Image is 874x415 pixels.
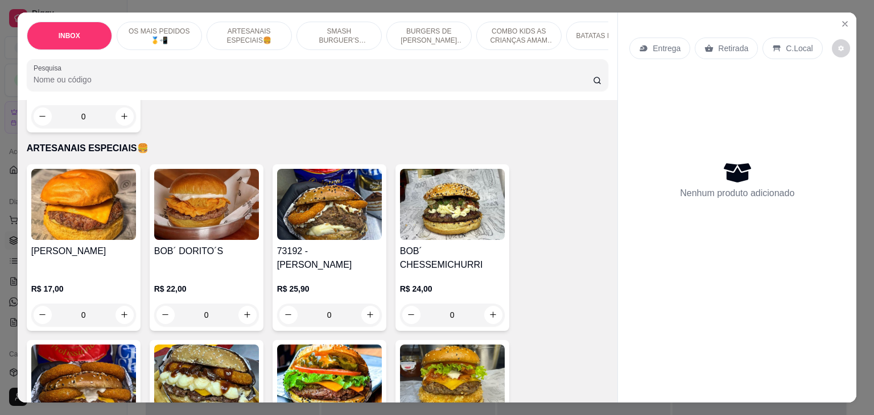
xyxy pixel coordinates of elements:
[832,39,850,57] button: decrease-product-quantity
[306,27,372,45] p: SMASH BURGUER’S (ARTESANAIS) 🥪
[400,244,505,272] h4: BOB´ CHESSEMICHURRI
[836,15,854,33] button: Close
[400,169,505,240] img: product-image
[34,74,593,85] input: Pesquisa
[59,31,80,40] p: INBOX
[400,283,505,294] p: R$ 24,00
[486,27,552,45] p: COMBO KIDS AS CRIANÇAS AMAM 😆
[154,244,259,258] h4: BOB´ DORITO´S
[154,283,259,294] p: R$ 22,00
[653,43,681,54] p: Entrega
[718,43,748,54] p: Retirada
[680,186,794,200] p: Nenhum produto adicionado
[277,283,382,294] p: R$ 25,90
[396,27,462,45] p: BURGERS DE [PERSON_NAME] 🐔
[31,244,136,258] h4: [PERSON_NAME]
[576,31,641,40] p: BATATAS FRITAS 🍟
[277,244,382,272] h4: 73192 - [PERSON_NAME]
[34,63,65,73] label: Pesquisa
[216,27,282,45] p: ARTESANAIS ESPECIAIS🍔
[126,27,192,45] p: OS MAIS PEDIDOS 🥇📲
[31,169,136,240] img: product-image
[277,169,382,240] img: product-image
[786,43,813,54] p: C.Local
[27,142,609,155] p: ARTESANAIS ESPECIAIS🍔
[154,169,259,240] img: product-image
[31,283,136,294] p: R$ 17,00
